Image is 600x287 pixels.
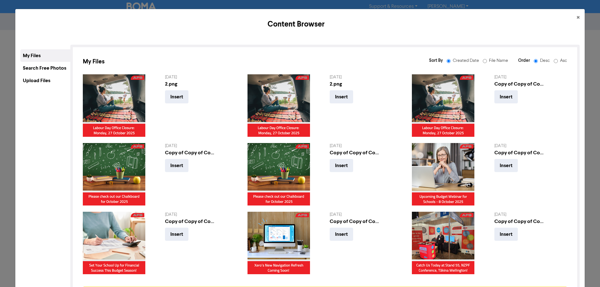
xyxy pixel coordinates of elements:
[165,218,215,225] div: Copy of Copy of Copy of Copy of Copy of Copy of Copy of Copy of Copy of Copy of Copy of Copy of C...
[569,257,600,287] iframe: Chat Widget
[20,62,70,74] div: Search Free Photos
[20,74,70,87] div: Upload Files
[494,80,544,88] div: Copy of Copy of Copy of Copy of Copy of Copy of Copy of Copy of Copy of Copy of Copy of Copy of C...
[330,218,380,225] div: Copy of Copy of Copy of Copy of Copy of Copy of Copy of Copy of Copy of Copy of Copy of Copy of C...
[494,143,567,149] div: [DATE]
[494,74,567,80] div: [DATE]
[330,143,402,149] div: [DATE]
[572,9,585,27] button: Close
[494,90,518,103] button: Insert
[165,74,238,80] div: [DATE]
[165,149,215,156] div: Copy of Copy of Copy of The Chalkboard.png
[577,13,580,22] span: ×
[535,57,555,64] label: Desc
[494,228,518,241] button: Insert
[518,58,530,63] span: Order
[448,57,484,64] label: Created Date
[330,90,353,103] button: Insert
[330,149,380,156] div: Copy of Copy of Copy of The Chalkboard.png
[330,74,402,80] div: [DATE]
[494,212,567,218] div: [DATE]
[165,90,188,103] button: Insert
[554,59,558,63] input: Asc
[165,212,238,218] div: [DATE]
[330,228,353,241] button: Insert
[330,80,380,88] div: 2.png
[447,59,451,63] input: Created Date
[165,228,188,241] button: Insert
[83,57,320,66] div: My Files
[20,49,70,62] div: My Files
[330,159,353,172] button: Insert
[330,212,402,218] div: [DATE]
[494,159,518,172] button: Insert
[484,57,508,64] label: File Name
[165,80,215,88] div: 2.png
[165,143,238,149] div: [DATE]
[429,58,443,63] span: Sort By
[555,57,567,64] label: Asc
[494,149,544,156] div: Copy of Copy of Copy of Copy of Copy of Copy of Copy of Copy of Copy of Copy of Copy of Copy of C...
[494,218,544,225] div: Copy of Copy of Copy of Copy of Copy of Copy of Copy of Copy of AFS FB Post Sustainability.png
[534,59,538,63] input: Desc
[483,59,487,63] input: File Name
[165,159,188,172] button: Insert
[20,19,572,30] h5: Content Browser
